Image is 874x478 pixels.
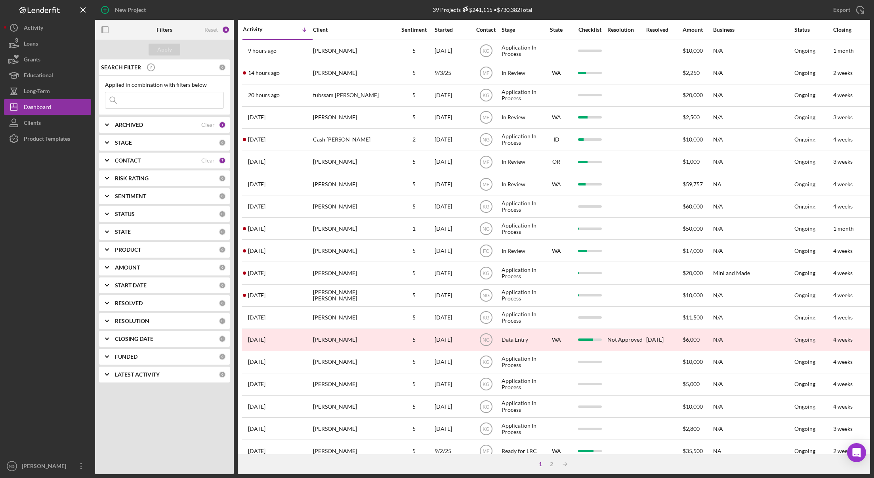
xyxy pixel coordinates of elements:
[115,336,153,342] b: CLOSING DATE
[483,71,489,76] text: MF
[313,440,392,461] div: [PERSON_NAME]
[502,107,540,128] div: In Review
[115,264,140,271] b: AMOUNT
[683,114,700,120] span: $2,500
[713,85,792,106] div: N/A
[713,63,792,84] div: N/A
[115,282,147,289] b: START DATE
[219,317,226,325] div: 0
[394,403,434,410] div: 5
[219,121,226,128] div: 1
[248,314,265,321] time: 2025-09-13 01:29
[483,182,489,187] text: MF
[394,27,434,33] div: Sentiment
[833,136,853,143] time: 4 weeks
[313,396,392,417] div: [PERSON_NAME]
[435,129,470,150] div: [DATE]
[683,69,700,76] span: $2,250
[115,122,143,128] b: ARCHIVED
[833,270,853,276] time: 4 weeks
[248,159,265,165] time: 2025-09-15 23:47
[683,225,703,232] span: $50,000
[607,337,643,343] div: Not Approved
[540,136,572,143] div: ID
[156,27,172,33] b: Filters
[24,115,41,133] div: Clients
[573,27,607,33] div: Checklist
[483,115,489,120] text: MF
[435,396,470,417] div: [DATE]
[24,67,53,85] div: Educational
[502,85,540,106] div: Application In Process
[833,114,853,120] time: 3 weeks
[713,307,792,328] div: N/A
[833,358,853,365] time: 4 weeks
[833,47,854,54] time: 1 month
[794,203,815,210] div: Ongoing
[435,307,470,328] div: [DATE]
[394,270,434,276] div: 5
[461,6,492,13] div: $241,115
[833,403,853,410] time: 4 weeks
[435,85,470,106] div: [DATE]
[4,99,91,115] button: Dashboard
[313,329,392,350] div: [PERSON_NAME]
[483,315,489,321] text: KG
[394,314,434,321] div: 5
[502,40,540,61] div: Application In Process
[683,247,703,254] span: $17,000
[794,136,815,143] div: Ongoing
[219,193,226,200] div: 0
[115,140,132,146] b: STAGE
[219,246,226,253] div: 0
[713,40,792,61] div: N/A
[219,139,226,146] div: 0
[540,248,572,254] div: WA
[4,20,91,36] button: Activity
[248,292,265,298] time: 2025-09-13 06:22
[4,115,91,131] a: Clients
[683,314,703,321] span: $11,500
[502,396,540,417] div: Application In Process
[713,262,792,283] div: Mini and Made
[483,48,489,54] text: KG
[394,70,434,76] div: 5
[483,448,489,454] text: MF
[394,426,434,432] div: 5
[4,83,91,99] a: Long-Term
[394,448,434,454] div: 5
[833,92,853,98] time: 4 weeks
[483,359,489,365] text: KG
[248,381,265,387] time: 2025-09-12 13:11
[248,92,280,98] time: 2025-09-16 23:00
[713,396,792,417] div: N/A
[219,64,226,71] div: 0
[502,262,540,283] div: Application In Process
[105,82,224,88] div: Applied in combination with filters below
[24,36,38,54] div: Loans
[222,26,230,34] div: 8
[683,403,703,410] span: $10,000
[540,181,572,187] div: WA
[502,151,540,172] div: In Review
[833,69,853,76] time: 2 weeks
[683,136,703,143] span: $10,000
[713,129,792,150] div: N/A
[794,314,815,321] div: Ongoing
[248,181,265,187] time: 2025-09-15 16:21
[833,181,853,187] time: 4 weeks
[435,63,470,84] div: 9/3/25
[219,282,226,289] div: 0
[794,70,815,76] div: Ongoing
[115,247,141,253] b: PRODUCT
[483,337,490,343] text: NG
[833,380,853,387] time: 4 weeks
[313,63,392,84] div: [PERSON_NAME]
[833,314,853,321] time: 4 weeks
[313,129,392,150] div: Cash [PERSON_NAME]
[502,285,540,306] div: Application In Process
[313,27,392,33] div: Client
[313,307,392,328] div: [PERSON_NAME]
[394,136,434,143] div: 2
[502,307,540,328] div: Application In Process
